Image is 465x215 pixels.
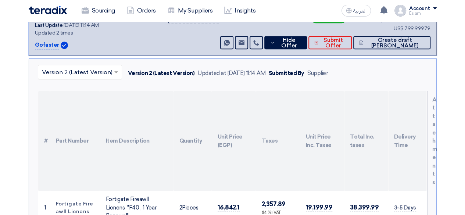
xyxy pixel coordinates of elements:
[307,69,328,78] div: Supplier
[76,3,121,19] a: Sourcing
[409,11,437,15] div: Eslam
[100,91,174,191] th: Item Description
[35,22,63,28] span: Last Update
[394,5,406,17] img: profile_test.png
[306,204,333,211] span: 19,199.99
[269,69,304,78] div: Submitted By
[308,36,352,49] button: Submit Offer
[197,69,266,78] div: Updated at [DATE] 11:14 AM
[128,69,195,78] div: Version 2 (Latest Version)
[344,91,388,191] th: Total Inc. taxes
[388,91,426,191] th: Delivery Time
[300,91,344,191] th: Unit Price Inc. Taxes
[35,29,150,37] div: Updated 2 times
[277,37,301,49] span: Hide Offer
[174,91,212,191] th: Quantity
[365,37,425,49] span: Create draft [PERSON_NAME]
[341,5,371,17] button: العربية
[179,204,182,211] span: 2
[256,91,300,191] th: Taxes
[320,37,346,49] span: Submit Offer
[50,91,100,191] th: Part Number
[264,36,307,49] button: Hide Offer
[218,204,240,211] span: 16,842.1
[121,3,162,19] a: Orders
[64,22,99,28] span: [DATE] 11:14 AM
[61,42,68,49] img: Verified Account
[353,8,366,14] span: العربية
[212,91,256,191] th: Unit Price (EGP)
[409,6,430,12] div: Account
[162,3,218,19] a: My Suppliers
[353,36,430,49] button: Create draft [PERSON_NAME]
[35,41,59,50] p: Gofaster
[218,3,261,19] a: Insights
[394,204,416,211] span: 3-5 Days
[29,6,67,14] img: Teradix logo
[350,204,379,211] span: 38,399.99
[38,91,50,191] th: #
[310,25,430,32] div: US$ 799.99979
[262,200,286,208] span: 2,357.89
